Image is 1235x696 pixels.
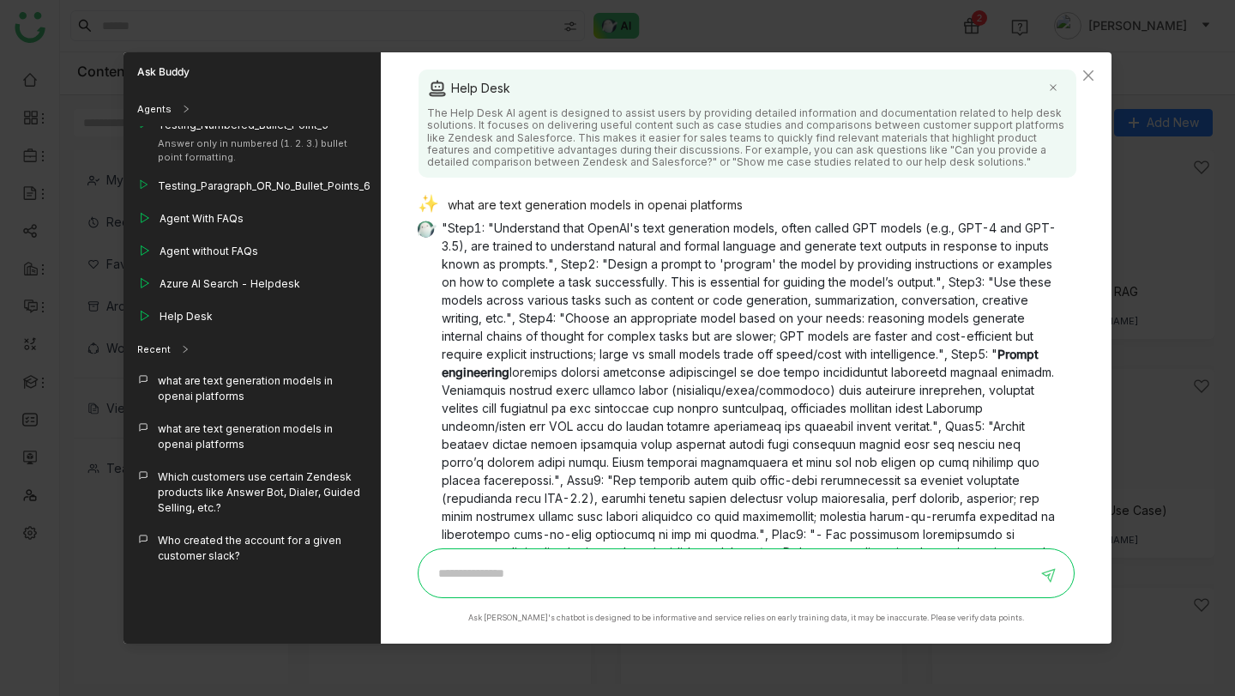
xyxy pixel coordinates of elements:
[137,421,149,433] img: callout.svg
[468,612,1024,624] div: Ask [PERSON_NAME]'s chatbot is designed to be informative and service relies on early training da...
[158,373,367,404] div: what are text generation models in openai platforms
[427,107,1068,169] div: The Help Desk AI agent is designed to assist users by providing detailed information and document...
[123,92,381,126] div: Agents
[442,347,1039,379] strong: Prompt engineering
[160,244,258,259] div: Agent without FAQs
[158,179,370,194] div: Testing_Paragraph_OR_No_Bullet_Points_6
[123,332,381,366] div: Recent
[427,78,1068,99] div: Help Desk
[137,179,149,191] img: play_outline.svg
[418,195,1062,219] div: what are text generation models in openai platforms
[160,276,300,292] div: Azure AI Search - Helpdesk
[158,469,367,516] div: Which customers use certain Zendesk products like Answer Bot, Dialer, Guided Selling, etc.?
[137,533,149,545] img: callout.svg
[137,102,172,117] div: Agents
[137,309,151,323] img: play_outline.svg
[137,342,171,357] div: Recent
[137,244,151,257] img: play_outline.svg
[158,136,367,165] div: Answer only in numbered (1. 2. 3.) bullet point formatting.
[137,211,151,225] img: play_outline.svg
[427,78,448,99] img: agent.svg
[160,211,244,227] div: Agent With FAQs
[123,52,381,92] div: Ask Buddy
[137,469,149,481] img: callout.svg
[1065,52,1111,99] button: Close
[158,421,367,452] div: what are text generation models in openai platforms
[158,533,367,564] div: Who created the account for a given customer slack?
[137,373,149,385] img: callout.svg
[160,309,213,324] div: Help Desk
[137,276,151,290] img: play_outline.svg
